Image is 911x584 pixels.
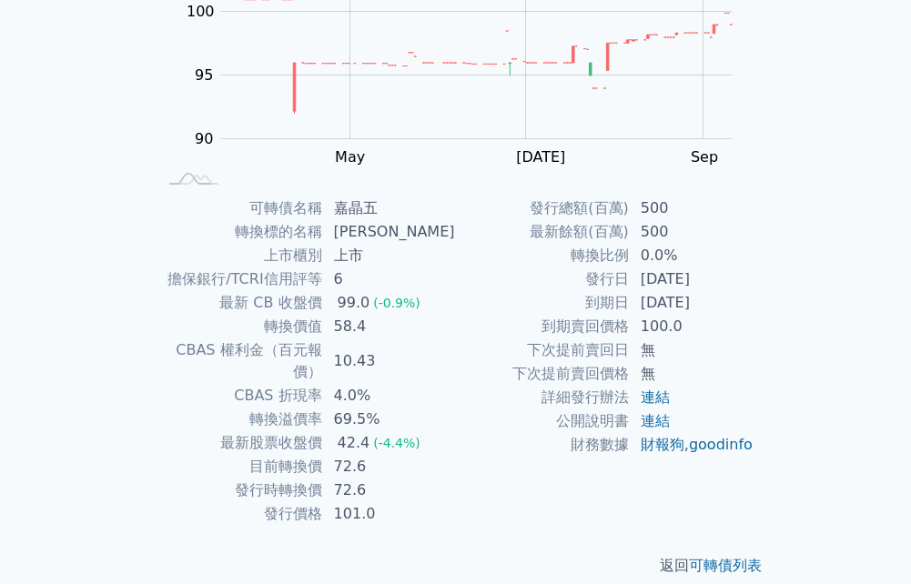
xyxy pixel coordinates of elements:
[335,148,365,166] tspan: May
[157,196,323,220] td: 可轉債名稱
[157,431,323,455] td: 最新股票收盤價
[157,384,323,408] td: CBAS 折現率
[630,267,754,291] td: [DATE]
[456,362,630,386] td: 下次提前賣回價格
[157,338,323,384] td: CBAS 權利金（百元報價）
[157,220,323,244] td: 轉換標的名稱
[456,386,630,409] td: 詳細發行辦法
[630,315,754,338] td: 100.0
[689,436,753,453] a: goodinfo
[630,244,754,267] td: 0.0%
[334,292,374,314] div: 99.0
[373,296,420,310] span: (-0.9%)
[456,433,630,457] td: 財務數據
[641,436,684,453] a: 財報狗
[630,338,754,362] td: 無
[630,362,754,386] td: 無
[820,497,911,584] iframe: Chat Widget
[456,409,630,433] td: 公開說明書
[323,315,456,338] td: 58.4
[195,130,213,147] tspan: 90
[516,148,565,166] tspan: [DATE]
[323,384,456,408] td: 4.0%
[323,267,456,291] td: 6
[157,502,323,526] td: 發行價格
[323,502,456,526] td: 101.0
[630,291,754,315] td: [DATE]
[334,432,374,454] div: 42.4
[157,244,323,267] td: 上市櫃別
[456,315,630,338] td: 到期賣回價格
[136,555,776,577] p: 返回
[323,220,456,244] td: [PERSON_NAME]
[691,148,718,166] tspan: Sep
[456,244,630,267] td: 轉換比例
[630,196,754,220] td: 500
[323,244,456,267] td: 上市
[456,291,630,315] td: 到期日
[630,433,754,457] td: ,
[157,267,323,291] td: 擔保銀行/TCRI信用評等
[323,196,456,220] td: 嘉晶五
[323,478,456,502] td: 72.6
[323,455,456,478] td: 72.6
[195,66,213,84] tspan: 95
[641,388,670,406] a: 連結
[187,3,215,20] tspan: 100
[157,478,323,502] td: 發行時轉換價
[157,408,323,431] td: 轉換溢價率
[157,455,323,478] td: 目前轉換價
[323,408,456,431] td: 69.5%
[157,315,323,338] td: 轉換價值
[157,291,323,315] td: 最新 CB 收盤價
[641,412,670,429] a: 連結
[456,196,630,220] td: 發行總額(百萬)
[456,267,630,291] td: 發行日
[689,557,762,574] a: 可轉債列表
[820,497,911,584] div: 聊天小工具
[456,338,630,362] td: 下次提前賣回日
[323,338,456,384] td: 10.43
[630,220,754,244] td: 500
[373,436,420,450] span: (-4.4%)
[456,220,630,244] td: 最新餘額(百萬)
